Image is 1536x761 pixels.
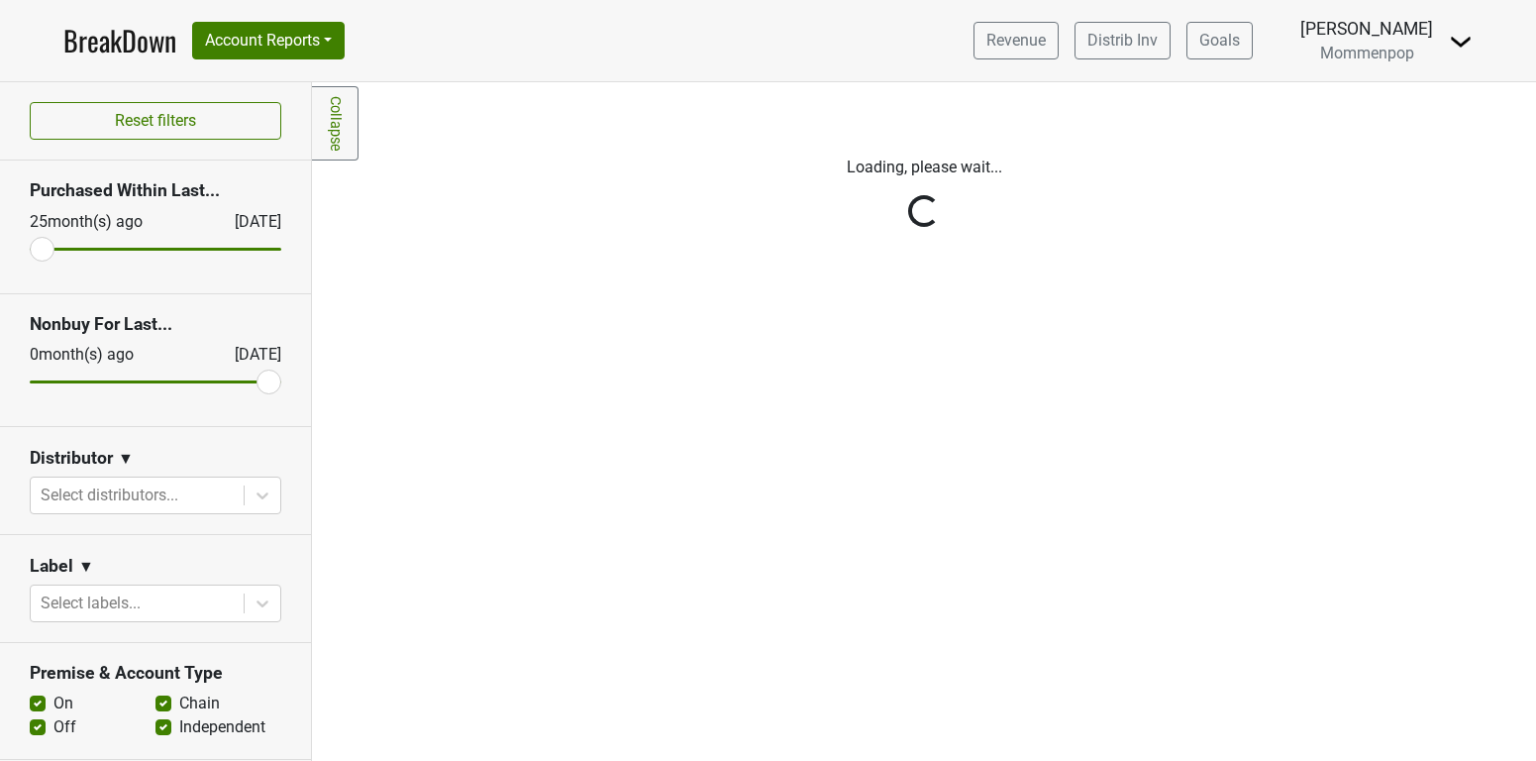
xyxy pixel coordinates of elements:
[1449,30,1473,54] img: Dropdown Menu
[1320,44,1414,62] span: Mommenpop
[1300,16,1433,42] div: [PERSON_NAME]
[312,86,358,161] a: Collapse
[63,20,176,61] a: BreakDown
[1186,22,1253,59] a: Goals
[192,22,345,59] button: Account Reports
[973,22,1059,59] a: Revenue
[1075,22,1171,59] a: Distrib Inv
[374,156,1474,179] p: Loading, please wait...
